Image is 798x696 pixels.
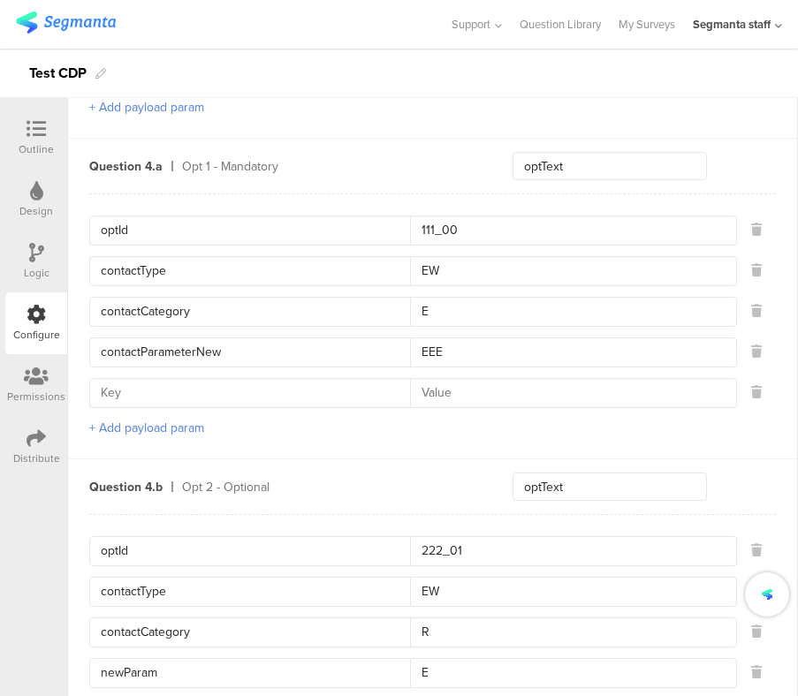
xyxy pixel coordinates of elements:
input: Enter a key... [513,473,707,501]
span: Support [452,16,490,33]
img: segmanta-icon-final.svg [762,588,772,599]
input: Value [410,659,726,687]
div: Question 4.b [89,478,163,496]
div: Opt 2 - Optional [182,478,470,496]
input: Value [410,618,726,647]
button: + Add payload param [89,419,204,437]
input: Enter a key... [513,152,707,180]
input: Key [101,298,410,326]
input: Key [101,216,410,245]
input: Key [101,659,410,687]
button: + Add payload param [89,98,204,117]
input: Value [410,338,726,367]
input: Value [410,257,726,285]
div: Question 4.a [89,157,163,176]
input: Value [410,298,726,326]
input: Key [101,257,410,285]
img: segmanta logo [16,11,116,34]
input: Key [101,618,410,647]
input: Value [410,379,726,407]
div: Permissions [7,389,65,405]
div: Distribute [13,450,60,466]
input: Value [410,537,726,565]
div: Opt 1 - Mandatory [182,157,470,176]
div: Test CDP [29,59,87,87]
input: Key [101,379,410,407]
input: Key [101,578,410,606]
input: Value [410,216,726,245]
div: Design [19,203,53,219]
div: Logic [24,265,49,281]
input: Key [101,537,410,565]
input: Key [101,338,410,367]
div: Outline [19,141,54,157]
input: Value [410,578,726,606]
div: Configure [13,327,60,343]
div: Segmanta staff [693,16,771,33]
